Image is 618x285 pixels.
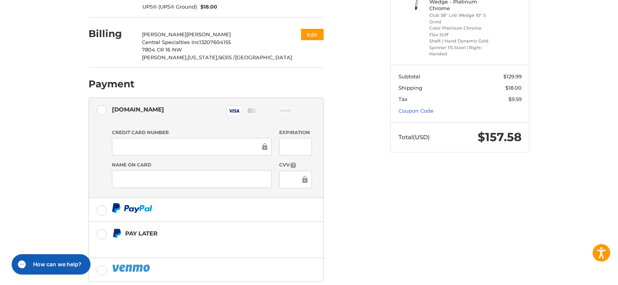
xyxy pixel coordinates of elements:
iframe: Gorgias live chat messenger [8,251,93,277]
label: Credit Card Number [112,129,272,136]
span: [US_STATE], [188,54,218,60]
label: CVV [279,161,312,169]
iframe: PayPal Message 1 [112,241,275,248]
a: Coupon Code [398,108,434,114]
span: $129.99 [503,73,522,80]
span: $18.00 [197,3,218,11]
label: Name on Card [112,161,272,168]
span: $9.59 [508,96,522,102]
span: [PERSON_NAME] [142,31,186,37]
li: Club 58° Lob Wedge 10° S Grind [429,12,489,25]
img: Pay Later icon [112,228,122,238]
span: UPS® (UPS® Ground) [142,3,197,11]
span: Tax [398,96,407,102]
span: 13207604155 [199,39,231,45]
span: 56315 / [218,54,235,60]
li: Shaft | Hand Dynamic Gold Spinner 115 Steel | Right-Handed [429,38,489,57]
span: [GEOGRAPHIC_DATA] [235,54,292,60]
div: Pay Later [125,227,274,240]
span: [PERSON_NAME] [186,31,231,37]
span: Total (USD) [398,133,430,141]
span: $18.00 [505,85,522,91]
h2: Billing [89,28,134,40]
li: Color Platinum Chrome [429,25,489,32]
span: [PERSON_NAME], [142,54,188,60]
img: PayPal icon [112,263,152,273]
h2: Payment [89,78,135,90]
li: Flex Stiff [429,32,489,38]
div: [DOMAIN_NAME] [112,103,164,116]
span: Shipping [398,85,422,91]
span: Subtotal [398,73,420,80]
span: $157.58 [478,130,522,144]
span: Central Specialties Inc [142,39,199,45]
span: 7804 CR 16 NW [142,46,182,53]
img: PayPal icon [112,203,152,213]
button: Edit [301,29,324,40]
label: Expiration [279,129,312,136]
